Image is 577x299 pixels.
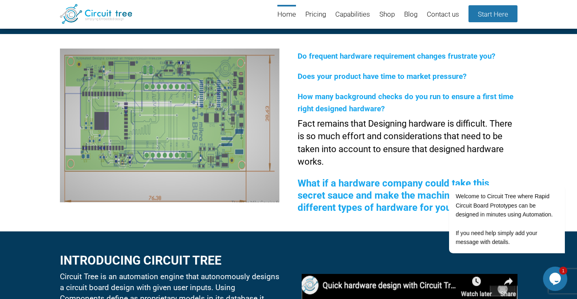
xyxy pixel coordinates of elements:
a: Home [277,5,296,25]
span: Do frequent hardware requirement changes frustrate you? [298,52,495,61]
a: Blog [404,5,417,25]
a: Contact us [427,5,459,25]
a: Pricing [305,5,326,25]
span: What if a hardware company could take this secret sauce and make the machine to design different ... [298,178,498,213]
iframe: chat widget [423,112,569,263]
a: Capabilities [335,5,370,25]
p: Fact remains that Designing hardware is difficult. There is so much effort and considerations tha... [298,117,517,168]
h2: Introducing circuit tree [60,254,279,267]
a: Start Here [468,5,517,22]
span: Does your product have time to market pressure? [298,72,466,81]
span: How many background checks do you run to ensure a first time right designed hardware? [298,92,513,113]
iframe: chat widget [543,267,569,291]
a: Shop [379,5,395,25]
img: Circuit Tree [60,4,132,24]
